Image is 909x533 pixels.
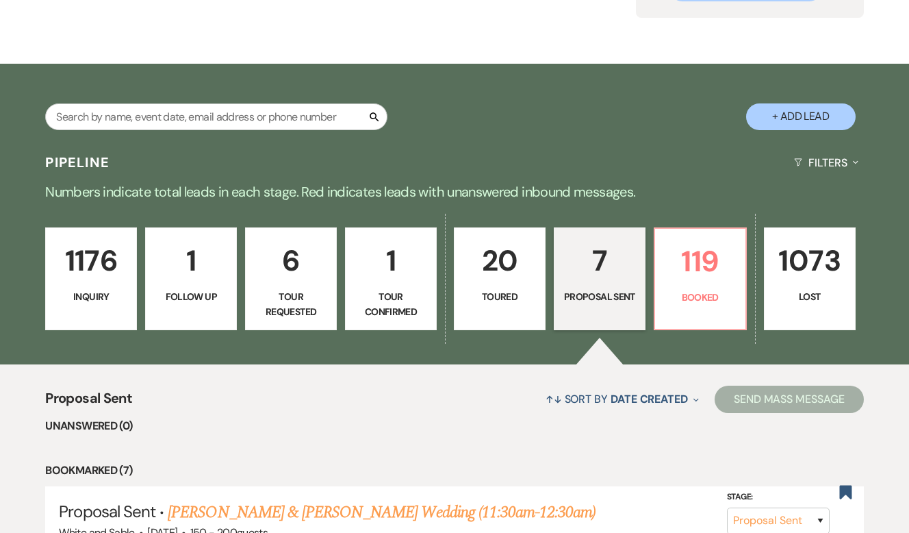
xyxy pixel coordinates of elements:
[45,388,132,417] span: Proposal Sent
[345,227,437,330] a: 1Tour Confirmed
[463,289,537,304] p: Toured
[54,289,128,304] p: Inquiry
[54,238,128,284] p: 1176
[554,227,645,330] a: 7Proposal Sent
[59,501,155,522] span: Proposal Sent
[654,227,747,330] a: 119Booked
[45,417,863,435] li: Unanswered (0)
[354,238,428,284] p: 1
[663,290,737,305] p: Booked
[611,392,688,406] span: Date Created
[454,227,546,330] a: 20Toured
[715,386,864,413] button: Send Mass Message
[663,238,737,284] p: 119
[254,289,328,320] p: Tour Requested
[773,289,847,304] p: Lost
[764,227,856,330] a: 1073Lost
[354,289,428,320] p: Tour Confirmed
[245,227,337,330] a: 6Tour Requested
[773,238,847,284] p: 1073
[145,227,237,330] a: 1Follow Up
[727,490,830,505] label: Stage:
[45,103,387,130] input: Search by name, event date, email address or phone number
[254,238,328,284] p: 6
[546,392,562,406] span: ↑↓
[563,238,637,284] p: 7
[463,238,537,284] p: 20
[45,227,137,330] a: 1176Inquiry
[563,289,637,304] p: Proposal Sent
[746,103,856,130] button: + Add Lead
[45,462,863,480] li: Bookmarked (7)
[789,145,863,181] button: Filters
[540,381,704,417] button: Sort By Date Created
[154,238,228,284] p: 1
[154,289,228,304] p: Follow Up
[168,500,596,525] a: [PERSON_NAME] & [PERSON_NAME] Wedding (11:30am-12:30am)
[45,153,110,172] h3: Pipeline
